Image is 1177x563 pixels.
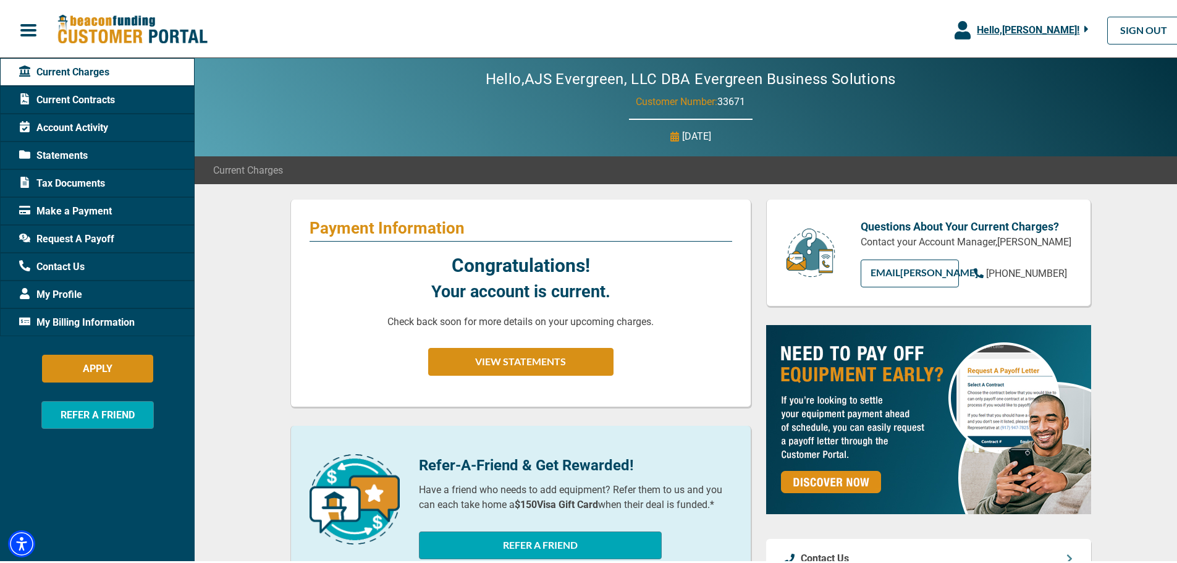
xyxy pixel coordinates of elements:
span: Current Contracts [19,90,115,105]
img: payoff-ad-px.jpg [766,323,1091,512]
span: My Profile [19,285,82,300]
button: REFER A FRIEND [419,529,662,557]
img: Beacon Funding Customer Portal Logo [57,12,208,43]
button: VIEW STATEMENTS [428,345,614,373]
p: Questions About Your Current Charges? [861,216,1072,232]
span: Tax Documents [19,174,105,188]
button: REFER A FRIEND [41,399,154,426]
a: EMAIL[PERSON_NAME] [861,257,959,285]
p: Refer-A-Friend & Get Rewarded! [419,452,732,474]
span: [PHONE_NUMBER] [986,265,1067,277]
p: Your account is current. [431,277,610,302]
p: Have a friend who needs to add equipment? Refer them to us and you can each take home a when thei... [419,480,732,510]
span: Customer Number: [636,93,717,105]
div: Accessibility Menu [8,528,35,555]
p: Payment Information [310,216,732,235]
button: APPLY [42,352,153,380]
p: Check back soon for more details on your upcoming charges. [387,312,654,327]
span: Request A Payoff [19,229,114,244]
img: customer-service.png [783,225,838,276]
span: Current Charges [213,161,283,176]
span: Hello, [PERSON_NAME] ! [977,22,1079,33]
a: [PHONE_NUMBER] [974,264,1067,279]
h2: Hello, AJS Evergreen, LLC DBA Evergreen Business Solutions [449,68,933,86]
span: Contact Us [19,257,85,272]
span: My Billing Information [19,313,135,328]
p: Congratulations! [452,249,590,277]
img: refer-a-friend-icon.png [310,452,400,542]
span: Statements [19,146,88,161]
p: [DATE] [682,127,711,142]
span: 33671 [717,93,745,105]
span: Make a Payment [19,201,112,216]
b: $150 Visa Gift Card [515,496,598,508]
span: Current Charges [19,62,109,77]
span: Account Activity [19,118,108,133]
p: Contact your Account Manager, [PERSON_NAME] [861,232,1072,247]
